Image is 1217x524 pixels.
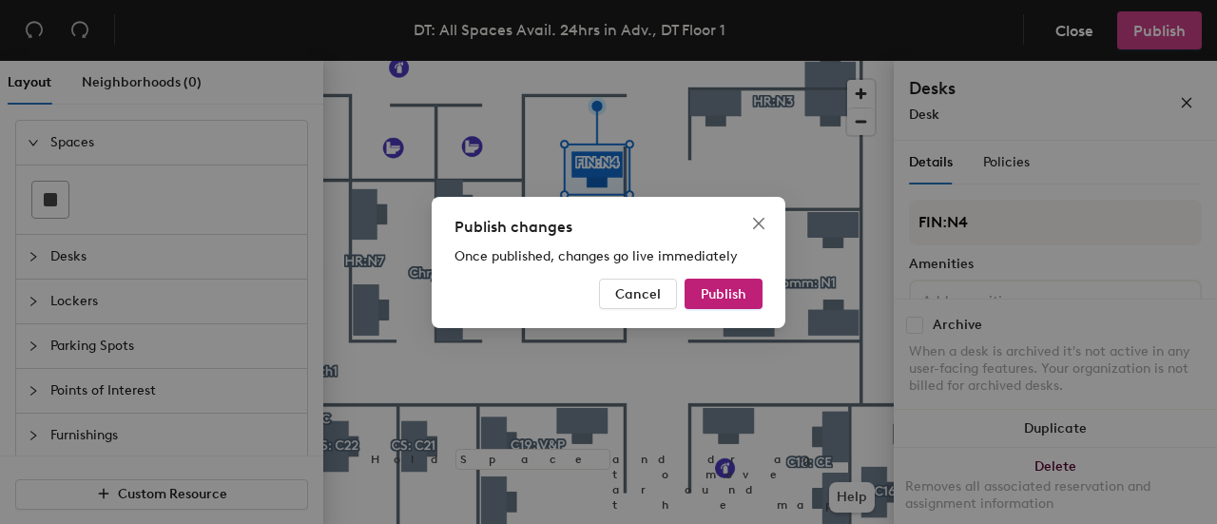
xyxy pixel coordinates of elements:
[744,208,774,239] button: Close
[744,216,774,231] span: Close
[701,285,746,301] span: Publish
[599,279,677,309] button: Cancel
[454,248,738,264] span: Once published, changes go live immediately
[751,216,766,231] span: close
[454,216,763,239] div: Publish changes
[615,285,661,301] span: Cancel
[685,279,763,309] button: Publish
